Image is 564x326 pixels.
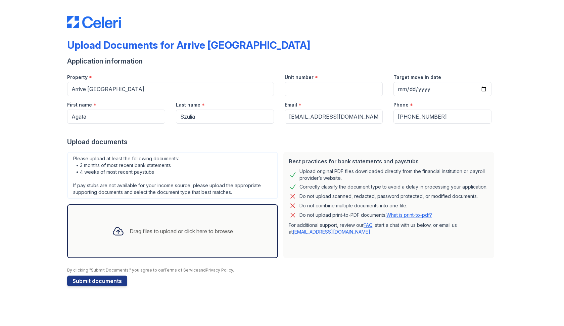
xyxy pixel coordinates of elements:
[67,16,121,28] img: CE_Logo_Blue-a8612792a0a2168367f1c8372b55b34899dd931a85d93a1a3d3e32e68fde9ad4.png
[299,168,489,181] div: Upload original PDF files downloaded directly from the financial institution or payroll provider’...
[130,227,233,235] div: Drag files to upload or click here to browse
[299,202,407,210] div: Do not combine multiple documents into one file.
[299,212,432,218] p: Do not upload print-to-PDF documents.
[285,101,297,108] label: Email
[393,74,441,81] label: Target move in date
[67,74,88,81] label: Property
[206,268,234,273] a: Privacy Policy.
[164,268,198,273] a: Terms of Service
[67,268,497,273] div: By clicking "Submit Documents," you agree to our and
[299,183,487,191] div: Correctly classify the document type to avoid a delay in processing your application.
[67,101,92,108] label: First name
[67,152,278,199] div: Please upload at least the following documents: • 3 months of most recent bank statements • 4 wee...
[393,101,409,108] label: Phone
[364,222,372,228] a: FAQ
[67,276,127,286] button: Submit documents
[289,222,489,235] p: For additional support, review our , start a chat with us below, or email us at
[67,137,497,147] div: Upload documents
[67,56,497,66] div: Application information
[386,212,432,218] a: What is print-to-pdf?
[299,192,478,200] div: Do not upload scanned, redacted, password protected, or modified documents.
[67,39,310,51] div: Upload Documents for Arrive [GEOGRAPHIC_DATA]
[285,74,314,81] label: Unit number
[293,229,370,235] a: [EMAIL_ADDRESS][DOMAIN_NAME]
[289,157,489,165] div: Best practices for bank statements and paystubs
[176,101,200,108] label: Last name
